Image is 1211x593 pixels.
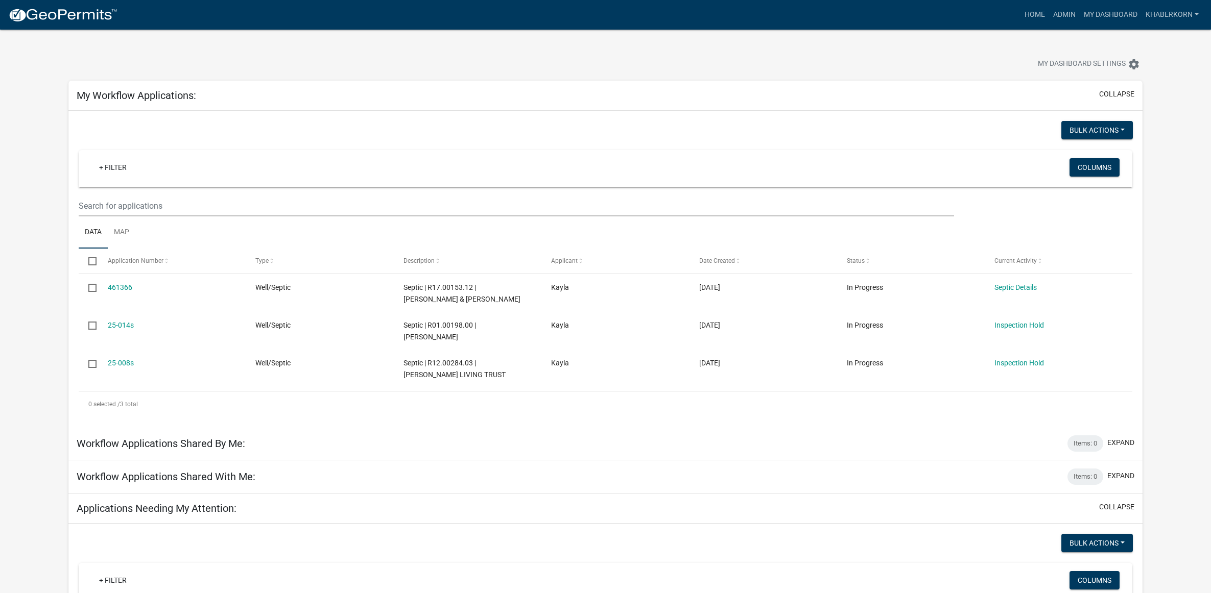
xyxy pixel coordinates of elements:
span: 05/01/2025 [699,359,720,367]
span: Septic | R12.00284.03 | DONDLINGER LIVING TRUST [403,359,506,379]
span: Applicant [551,257,578,264]
button: Columns [1070,158,1120,177]
span: Kayla [551,321,569,329]
input: Search for applications [79,195,955,216]
h5: My Workflow Applications: [77,89,196,102]
datatable-header-cell: Current Activity [985,249,1132,273]
a: Inspection Hold [994,359,1044,367]
span: 05/23/2025 [699,321,720,329]
div: Items: 0 [1067,468,1103,485]
datatable-header-cell: Date Created [689,249,837,273]
datatable-header-cell: Application Number [98,249,246,273]
datatable-header-cell: Type [246,249,393,273]
button: Bulk Actions [1061,121,1133,139]
a: Data [79,216,108,249]
span: Kayla [551,283,569,291]
datatable-header-cell: Select [79,249,98,273]
div: 3 total [79,391,1133,417]
a: Home [1020,5,1049,24]
button: expand [1107,471,1134,481]
h5: Workflow Applications Shared By Me: [77,437,245,450]
span: Application Number [108,257,163,264]
div: Items: 0 [1067,435,1103,452]
button: expand [1107,437,1134,448]
span: 08/08/2025 [699,283,720,291]
button: collapse [1099,89,1134,100]
i: settings [1128,58,1140,70]
span: Description [403,257,435,264]
span: Status [847,257,865,264]
span: In Progress [847,321,883,329]
span: Current Activity [994,257,1037,264]
button: My Dashboard Settingssettings [1030,54,1148,74]
span: In Progress [847,283,883,291]
button: Columns [1070,571,1120,589]
a: Septic Details [994,283,1037,291]
span: Well/Septic [255,359,291,367]
span: Type [255,257,269,264]
a: + Filter [91,571,135,589]
a: 461366 [108,283,132,291]
button: Bulk Actions [1061,534,1133,552]
span: In Progress [847,359,883,367]
a: khaberkorn [1142,5,1203,24]
a: Map [108,216,135,249]
span: Well/Septic [255,321,291,329]
a: Admin [1049,5,1080,24]
datatable-header-cell: Description [394,249,541,273]
button: collapse [1099,502,1134,512]
span: Well/Septic [255,283,291,291]
h5: Applications Needing My Attention: [77,502,236,514]
span: Kayla [551,359,569,367]
div: collapse [68,111,1143,427]
span: 0 selected / [88,401,120,408]
h5: Workflow Applications Shared With Me: [77,471,255,483]
datatable-header-cell: Applicant [541,249,689,273]
a: 25-008s [108,359,134,367]
span: Date Created [699,257,735,264]
span: Septic | R01.00198.00 | LLOYD A BUDENSIEK [403,321,476,341]
span: Septic | R17.00153.12 | RUSSELL & ASHLEY RILEY [403,283,520,303]
a: My Dashboard [1080,5,1142,24]
a: + Filter [91,158,135,177]
a: Inspection Hold [994,321,1044,329]
datatable-header-cell: Status [837,249,985,273]
span: My Dashboard Settings [1038,58,1126,70]
a: 25-014s [108,321,134,329]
